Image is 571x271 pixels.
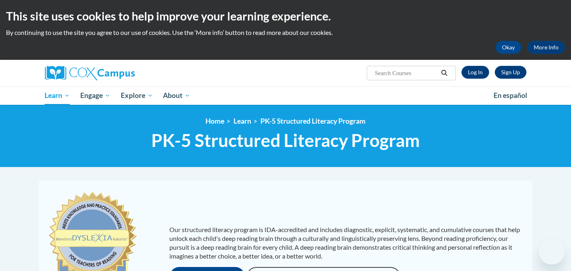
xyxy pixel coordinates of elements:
[158,86,195,105] a: About
[494,91,527,100] span: En español
[496,41,521,54] button: Okay
[116,86,158,105] a: Explore
[495,66,526,79] a: Register
[80,91,110,100] span: Engage
[6,8,565,24] h2: This site uses cookies to help improve your learning experience.
[169,225,524,261] p: Our structured literacy program is IDA-accredited and includes diagnostic, explicit, systematic, ...
[461,66,489,79] a: Log In
[45,66,135,80] img: Cox Campus
[40,86,75,105] a: Learn
[539,239,565,265] iframe: Button to launch messaging window
[121,91,153,100] span: Explore
[33,86,538,105] div: Main menu
[234,117,251,125] a: Learn
[527,41,565,54] a: More Info
[205,117,224,125] a: Home
[45,66,197,80] a: Cox Campus
[260,117,366,125] a: PK-5 Structured Literacy Program
[438,68,450,78] button: Search
[163,91,190,100] span: About
[6,28,565,37] p: By continuing to use the site you agree to our use of cookies. Use the ‘More info’ button to read...
[75,86,116,105] a: Engage
[374,68,438,78] input: Search Courses
[45,91,70,100] span: Learn
[488,87,532,104] a: En español
[151,130,420,151] span: PK-5 Structured Literacy Program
